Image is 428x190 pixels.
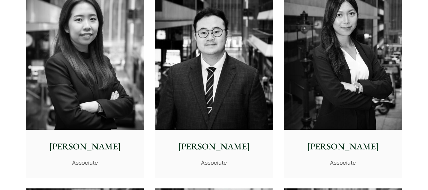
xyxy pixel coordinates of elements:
[160,158,268,167] p: Associate
[31,140,139,153] p: [PERSON_NAME]
[160,140,268,153] p: [PERSON_NAME]
[289,140,397,153] p: [PERSON_NAME]
[31,158,139,167] p: Associate
[289,158,397,167] p: Associate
